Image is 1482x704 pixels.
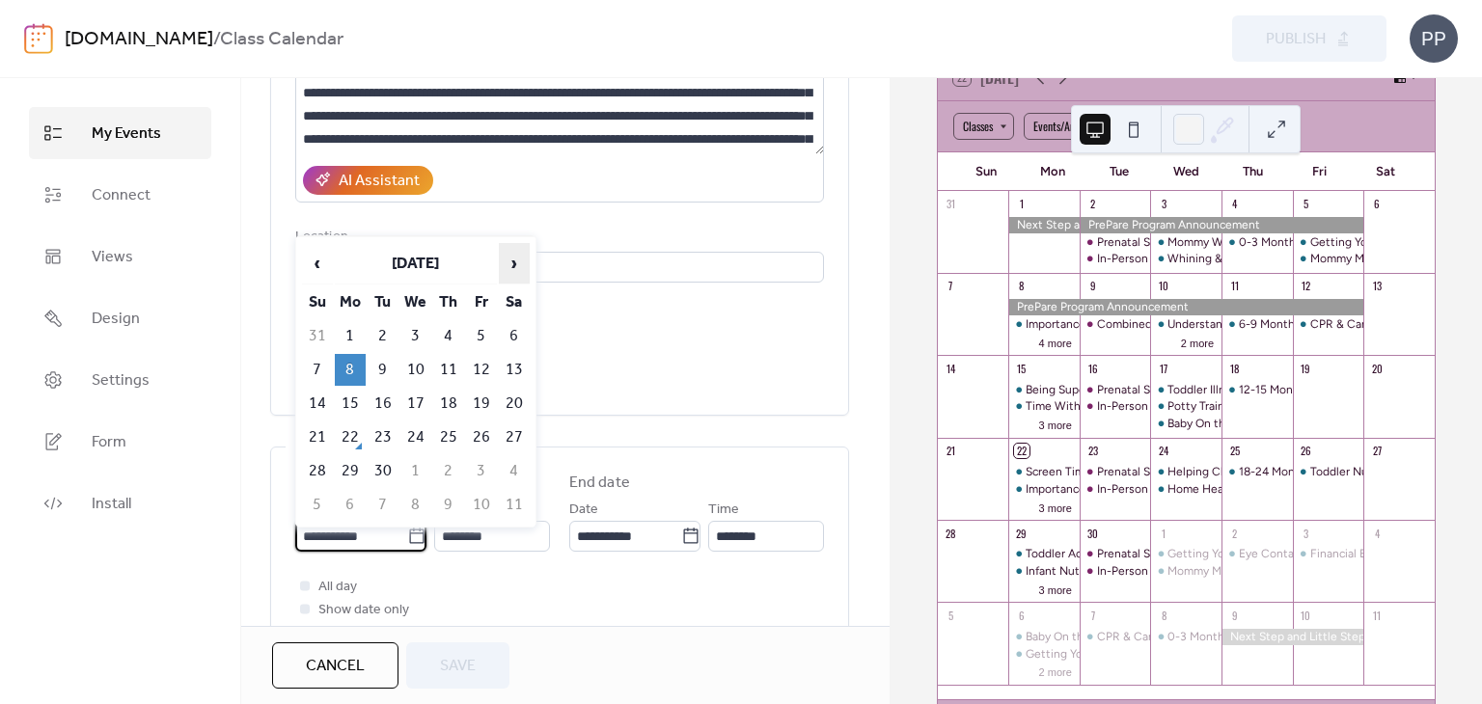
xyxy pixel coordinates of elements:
div: 14 [944,361,958,375]
div: 15 [1014,361,1029,375]
div: Fri [1286,152,1353,191]
button: AI Assistant [303,166,433,195]
div: Next Step and Little Steps Closed [1221,629,1363,645]
th: We [400,286,431,318]
a: Install [29,477,211,529]
td: 3 [400,320,431,352]
div: Prenatal Series [1080,382,1151,398]
div: Baby On the Move & Staying Out of Debt [1008,629,1080,645]
div: 13 [1369,279,1384,293]
div: Toddler Nutrition & Toddler Play [1310,464,1478,480]
div: Understanding Your Infant & Infant Accidents [1167,316,1406,333]
div: Whining & Tantrums [1167,251,1275,267]
td: 18 [433,388,464,420]
div: 23 [1085,444,1100,458]
span: Cancel [306,655,365,678]
td: 9 [368,354,398,386]
div: Mommy Milestones & Creating Kindness [1167,563,1382,580]
div: In-Person Prenatal Series [1097,481,1230,498]
div: 11 [1369,608,1384,622]
div: Thu [1220,152,1286,191]
span: Views [92,246,133,269]
div: Importance of Words & Credit Cards: Friend or Foe? [1008,316,1080,333]
div: 22 [1014,444,1029,458]
div: 5 [1299,197,1313,211]
div: 1 [1014,197,1029,211]
div: Getting Your Child to Eat & Creating Confidence [1026,646,1283,663]
span: Hide end time [318,622,402,645]
div: 4 [1227,197,1242,211]
div: 9 [1085,279,1100,293]
div: Baby On the Move & Staying Out of Debt [1167,416,1383,432]
div: Prenatal Series [1097,382,1176,398]
div: 2 [1227,526,1242,540]
div: Toddler Illness & Toddler Oral Health [1167,382,1359,398]
div: Sat [1353,152,1419,191]
div: Baby On the Move & Staying Out of Debt [1026,629,1241,645]
span: My Events [92,122,161,146]
td: 4 [499,455,530,487]
div: Next Step and Little Steps Closed [1008,217,1080,233]
td: 8 [400,489,431,521]
div: PrePare Program Announcement [1008,299,1363,315]
div: End date [569,472,630,495]
div: Financial Emergencies & Creating Motivation [1293,546,1364,562]
span: Date [569,499,598,522]
a: Form [29,416,211,468]
div: 28 [944,526,958,540]
span: Connect [92,184,151,207]
div: 7 [944,279,958,293]
th: Fr [466,286,497,318]
div: 6 [1014,608,1029,622]
td: 6 [499,320,530,352]
div: Prenatal Series [1080,546,1151,562]
div: 18-24 Month & 24-36 Month Milestones [1221,464,1293,480]
div: 10 [1299,608,1313,622]
div: Toddler Illness & Toddler Oral Health [1150,382,1221,398]
a: Views [29,230,211,283]
div: 18 [1227,361,1242,375]
button: 4 more [1031,334,1080,350]
div: In-Person Prenatal Series [1097,398,1230,415]
div: Mommy Work & Quality Childcare [1150,234,1221,251]
div: CPR & Car Seat Safety [1293,316,1364,333]
td: 21 [302,421,333,453]
div: Mommy Work & Quality Childcare [1167,234,1344,251]
div: 27 [1369,444,1384,458]
td: 31 [302,320,333,352]
div: Prenatal Series [1080,464,1151,480]
div: Mommy Milestones & Creating Kindness [1293,251,1364,267]
div: 0-3 Month & 3-6 Month Infant Expectations [1221,234,1293,251]
td: 5 [466,320,497,352]
div: 0-3 Month & 3-6 Month Infant Expectations [1167,629,1400,645]
div: 0-3 Month & 3-6 Month Infant Expectations [1150,629,1221,645]
button: 2 more [1031,663,1080,679]
div: Infant Nutrition & Budget 101 [1026,563,1180,580]
div: 0-3 Month & 3-6 Month Infant Expectations [1239,234,1471,251]
td: 14 [302,388,333,420]
div: 19 [1299,361,1313,375]
div: Getting Your Child to Eat & Creating Confidence [1008,646,1080,663]
div: 18-24 Month & 24-36 Month Milestones [1239,464,1451,480]
div: 16 [1085,361,1100,375]
td: 29 [335,455,366,487]
div: 31 [944,197,958,211]
div: Importance of Words & Credit Cards: Friend or Foe? [1026,316,1300,333]
div: 17 [1156,361,1170,375]
a: [DOMAIN_NAME] [65,21,213,58]
div: Home Health & Anger Management [1150,481,1221,498]
div: Tue [1086,152,1153,191]
span: ‹ [303,244,332,283]
td: 26 [466,421,497,453]
div: 24 [1156,444,1170,458]
div: Prenatal Series [1080,234,1151,251]
div: Potty Training & Fighting the Impulse to Spend [1150,398,1221,415]
div: 2 [1085,197,1100,211]
td: 9 [433,489,464,521]
div: Getting Your Baby to Sleep & Crying [1293,234,1364,251]
span: Install [92,493,131,516]
td: 3 [466,455,497,487]
a: My Events [29,107,211,159]
div: In-Person Prenatal Series [1080,563,1151,580]
button: 3 more [1031,416,1080,432]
